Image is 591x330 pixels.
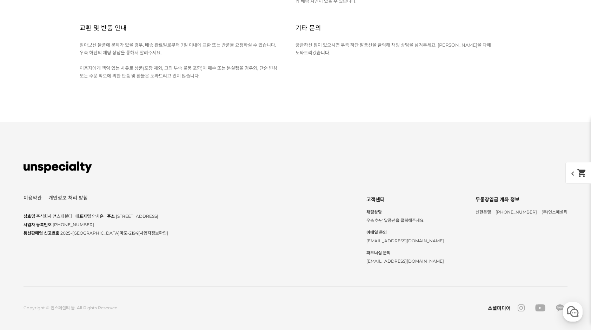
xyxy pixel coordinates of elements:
[64,233,73,239] span: 대화
[24,304,119,311] div: Copyright © 언스페셜티 몰. All Rights Reserved.
[514,304,528,311] a: instagram
[552,304,567,311] a: kakao
[366,249,444,257] strong: 파트너십 문의
[46,222,91,240] a: 대화
[53,222,94,227] span: [PHONE_NUMBER]
[366,208,444,216] strong: 채팅상담
[92,214,104,219] span: 안치훈
[138,230,168,236] a: [사업자정보확인]
[496,209,537,215] span: [PHONE_NUMBER]
[532,304,549,311] a: youtube
[366,228,444,237] strong: 이메일 문의
[295,15,321,41] h2: 기타 문의
[366,258,444,264] span: [EMAIL_ADDRESS][DOMAIN_NAME]
[24,195,42,200] a: 이용약관
[295,41,511,56] div: 궁금하신 점이 있으시면 우측 하단 말풍선을 클릭해 채팅 상담을 남겨주세요. [PERSON_NAME]을 다해 도와드리겠습니다.
[116,214,158,219] span: [STREET_ADDRESS]
[476,209,491,215] span: 신한은행
[366,195,444,204] div: 고객센터
[108,233,117,238] span: 설정
[476,195,567,204] div: 무통장입금 계좌 정보
[107,214,115,219] span: 주소
[60,230,168,236] span: 2025-[GEOGRAPHIC_DATA]마포-2194
[542,209,567,215] span: (주)언스페셜티
[22,233,26,238] span: 홈
[80,15,127,41] h2: 교환 및 반품 안내
[24,230,59,236] span: 통신판매업 신고번호
[24,214,35,219] span: 상호명
[80,41,280,80] p: 받아보신 물품에 문제가 있을 경우, 배송 완료일로부터 7일 이내에 교환 또는 반품을 요청하실 수 있습니다. 우측 하단의 채팅 상담을 통해서 알려주세요. 이용자에게 책임 있는 ...
[366,218,424,223] span: 우측 하단 말풍선을 클릭해주세요
[36,214,72,219] span: 주식회사 언스페셜티
[366,238,444,243] span: [EMAIL_ADDRESS][DOMAIN_NAME]
[24,157,92,178] img: 언스페셜티 몰
[488,304,511,311] div: 소셜미디어
[75,214,91,219] span: 대표자명
[91,222,135,240] a: 설정
[2,222,46,240] a: 홈
[24,222,52,227] span: 사업자 등록번호
[48,195,88,200] a: 개인정보 처리 방침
